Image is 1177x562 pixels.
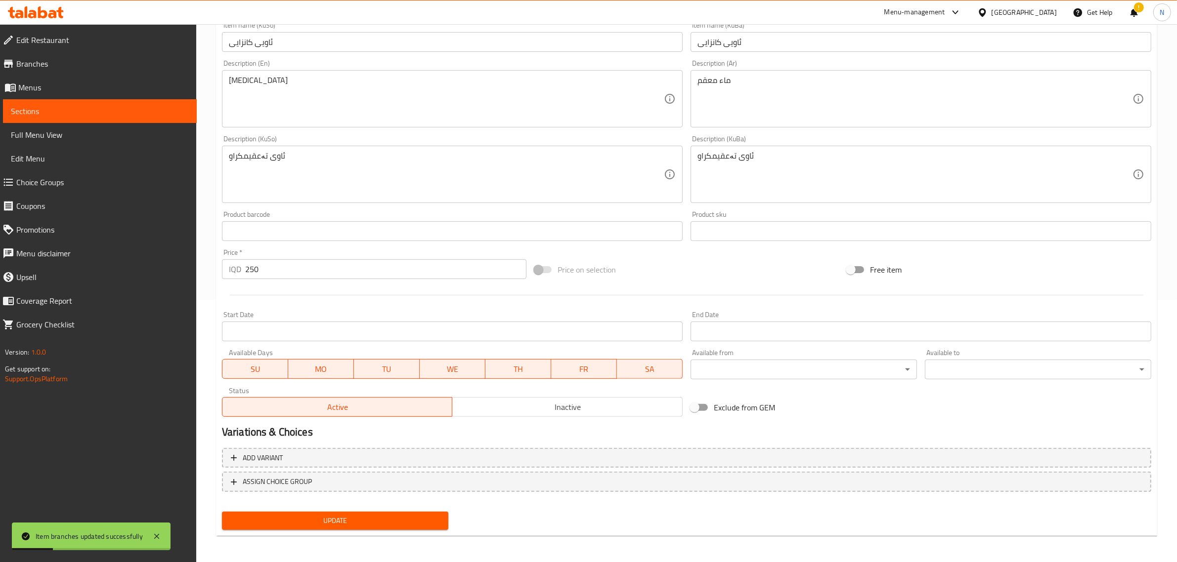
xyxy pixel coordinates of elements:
[11,105,189,117] span: Sections
[222,512,448,530] button: Update
[3,123,197,147] a: Full Menu View
[222,359,288,379] button: SU
[243,452,283,464] span: Add variant
[16,200,189,212] span: Coupons
[558,264,616,276] span: Price on selection
[697,76,1133,122] textarea: ماء معقم
[226,362,284,376] span: SU
[229,76,664,122] textarea: [MEDICAL_DATA]
[222,448,1151,468] button: Add variant
[18,81,189,93] span: Menus
[424,362,481,376] span: WE
[243,476,312,488] span: ASSIGN CHOICE GROUP
[489,362,547,376] span: TH
[884,6,945,18] div: Menu-management
[16,34,189,46] span: Edit Restaurant
[697,151,1133,198] textarea: ئاوی تەعقیمکراو
[691,32,1151,52] input: Enter name KuBa
[3,99,197,123] a: Sections
[691,360,917,379] div: ​
[11,153,189,164] span: Edit Menu
[925,360,1151,379] div: ​
[16,271,189,283] span: Upsell
[229,263,241,275] p: IQD
[5,346,29,359] span: Version:
[222,397,453,417] button: Active
[36,531,143,542] div: Item branches updated successfully
[245,259,526,279] input: Please enter price
[555,362,613,376] span: FR
[354,359,420,379] button: TU
[691,221,1151,241] input: Please enter product sku
[222,425,1151,440] h2: Variations & Choices
[5,372,68,385] a: Support.OpsPlatform
[870,264,902,276] span: Free item
[3,147,197,170] a: Edit Menu
[5,362,50,375] span: Get support on:
[16,224,189,236] span: Promotions
[292,362,350,376] span: MO
[222,32,683,52] input: Enter name KuSo
[16,58,189,70] span: Branches
[222,221,683,241] input: Please enter product barcode
[456,400,679,414] span: Inactive
[11,129,189,141] span: Full Menu View
[16,247,189,259] span: Menu disclaimer
[16,176,189,188] span: Choice Groups
[16,295,189,307] span: Coverage Report
[1160,7,1164,18] span: N
[485,359,551,379] button: TH
[229,151,664,198] textarea: ئاوی تەعقیمکراو
[452,397,683,417] button: Inactive
[420,359,485,379] button: WE
[992,7,1057,18] div: [GEOGRAPHIC_DATA]
[16,319,189,330] span: Grocery Checklist
[358,362,416,376] span: TU
[222,472,1151,492] button: ASSIGN CHOICE GROUP
[226,400,449,414] span: Active
[714,401,775,413] span: Exclude from GEM
[621,362,679,376] span: SA
[551,359,617,379] button: FR
[230,515,440,527] span: Update
[617,359,683,379] button: SA
[288,359,354,379] button: MO
[31,346,46,359] span: 1.0.0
